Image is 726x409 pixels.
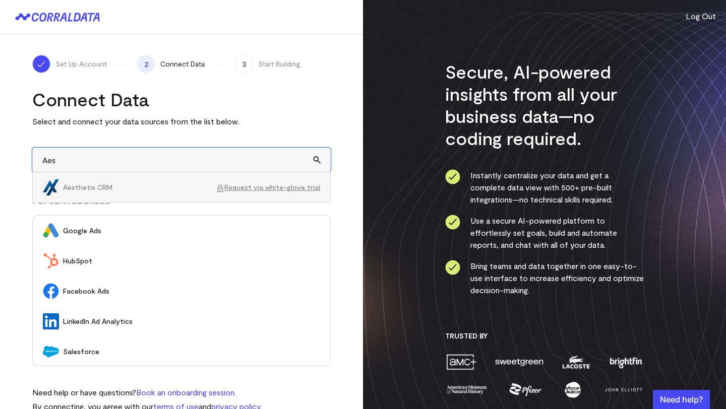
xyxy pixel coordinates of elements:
span: Salesforce [63,347,320,357]
span: Request via white-glove trial [216,182,320,192]
button: Log Out [686,10,716,22]
img: pfizer-e137f5fc.png [508,381,543,398]
img: lacoste-7a6b0538.png [561,353,591,371]
span: Facebook Ads [63,286,320,296]
img: Google Ads [43,223,59,239]
img: ico-check-circle-4b19435c.svg [445,215,460,230]
img: amc-0b11a8f1.png [445,353,477,371]
span: Connect Data [160,59,205,69]
span: Aesthetix CRM [63,182,216,192]
input: Search and add data sources [32,148,331,172]
img: LinkedIn Ad Analytics [43,313,59,329]
span: 2 [137,55,155,73]
img: Facebook Ads [43,283,59,299]
a: Book an onboarding session. [136,387,236,397]
span: Google Ads [63,226,320,236]
span: LinkedIn Ad Analytics [63,316,320,326]
img: john-elliott-25751c40.png [603,381,644,398]
li: Bring teams and data together in one easy-to-use interface to increase efficiency and optimize de... [445,260,644,296]
span: 3 [235,55,253,73]
img: Salesforce [43,344,59,360]
div: POPULAR SOURCES [32,195,331,215]
span: HubSpot [63,256,320,266]
li: Instantly centralize your data and get a complete data view with 500+ pre-built integrations—no t... [445,169,644,206]
img: moon-juice-c312e729.png [563,381,583,398]
img: HubSpot [43,253,59,269]
h3: Trusted By [445,331,644,340]
h3: Secure, AI-powered insights from all your business data—no coding required. [445,60,644,149]
p: Select and connect your data sources from the list below. [32,115,331,127]
img: Aesthetix CRM [43,179,59,195]
li: Use a secure AI-powered platform to effortlessly set goals, build and automate reports, and chat ... [445,215,644,251]
img: sweetgreen-1d1fb32c.png [494,353,544,371]
img: ico-check-circle-4b19435c.svg [445,260,460,275]
img: amnh-5afada46.png [445,381,489,398]
span: Set Up Account [55,59,107,69]
img: brightfin-a251e171.png [608,353,644,371]
img: ico-lock-cf4a91f8.svg [216,184,224,192]
p: Need help or have questions? [32,386,262,398]
img: ico-check-white-5ff98cb1.svg [36,59,46,69]
img: ico-check-circle-4b19435c.svg [445,169,460,184]
h2: Connect Data [32,88,331,110]
span: Start Building [258,59,300,69]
